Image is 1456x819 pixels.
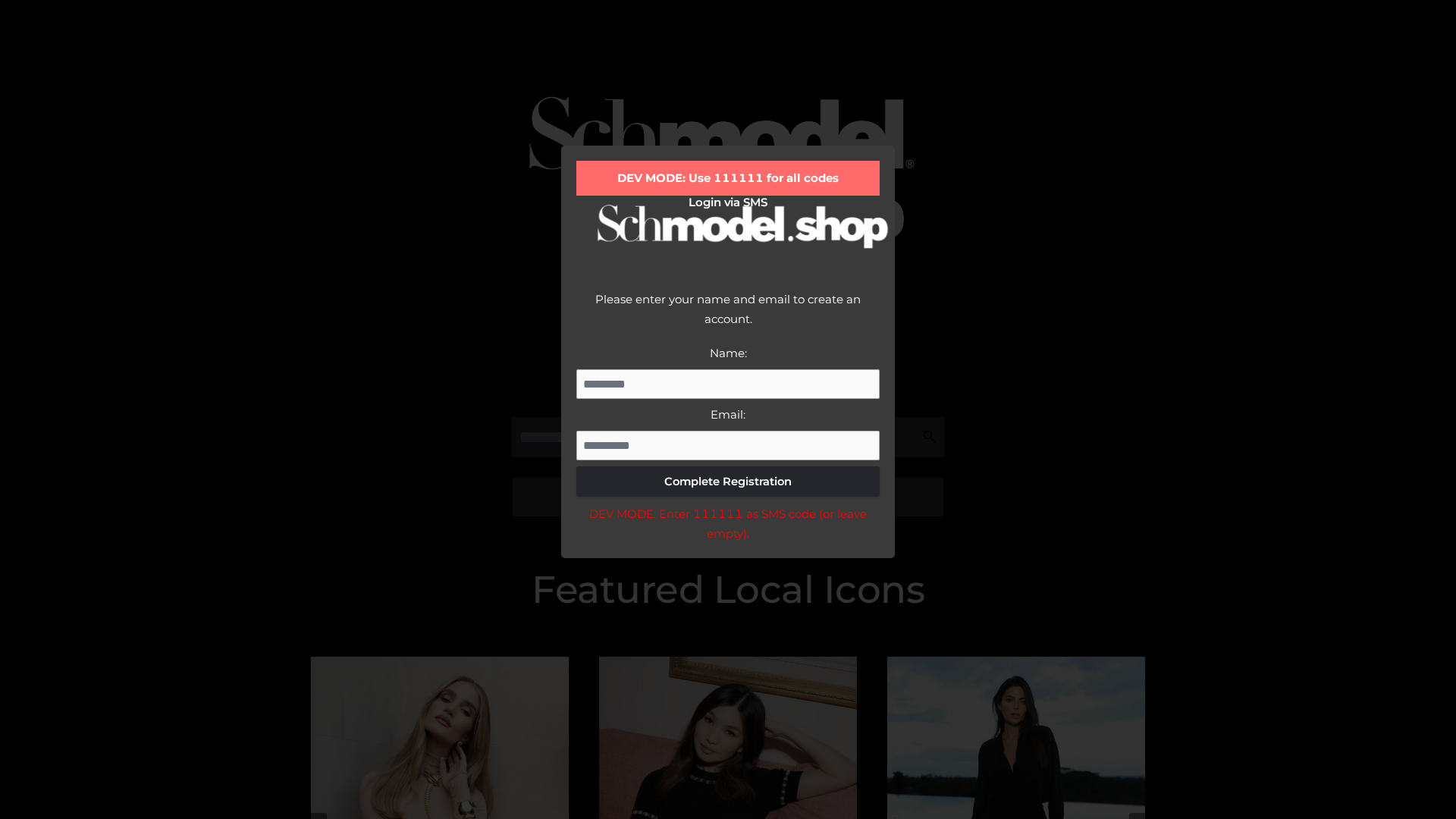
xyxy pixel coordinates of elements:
label: Name: [710,346,747,360]
div: DEV MODE: Enter 111111 as SMS code (or leave empty). [576,504,880,543]
div: DEV MODE: Use 111111 for all codes [576,161,880,196]
h2: Login via SMS [576,196,880,209]
div: Please enter your name and email to create an account. [576,290,880,344]
label: Email: [711,407,745,422]
button: Complete Registration [576,466,880,497]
